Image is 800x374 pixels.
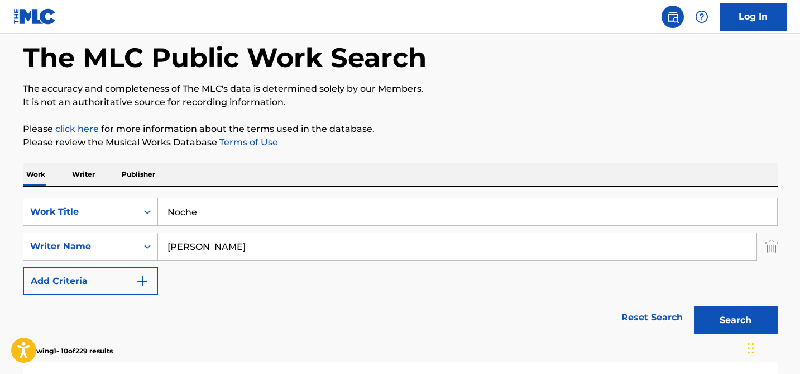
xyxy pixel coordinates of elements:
[744,320,800,374] iframe: Chat Widget
[23,198,778,340] form: Search Form
[30,205,131,219] div: Work Title
[720,3,787,31] a: Log In
[118,163,159,186] p: Publisher
[217,137,278,148] a: Terms of Use
[765,233,778,261] img: Delete Criterion
[23,163,49,186] p: Work
[23,96,778,109] p: It is not an authoritative source for recording information.
[695,10,708,23] img: help
[748,332,754,365] div: Drag
[23,136,778,149] p: Please review the Musical Works Database
[69,163,98,186] p: Writer
[23,267,158,295] button: Add Criteria
[55,124,99,134] a: click here
[666,10,679,23] img: search
[136,274,149,288] img: 9d2ae6d4665cec9f34b9.svg
[23,41,427,74] h1: The MLC Public Work Search
[30,240,131,253] div: Writer Name
[662,6,684,28] a: Public Search
[13,8,56,25] img: MLC Logo
[691,6,713,28] div: Help
[23,346,113,356] p: Showing 1 - 10 of 229 results
[694,306,778,334] button: Search
[23,122,778,136] p: Please for more information about the terms used in the database.
[616,305,688,330] a: Reset Search
[23,82,778,96] p: The accuracy and completeness of The MLC's data is determined solely by our Members.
